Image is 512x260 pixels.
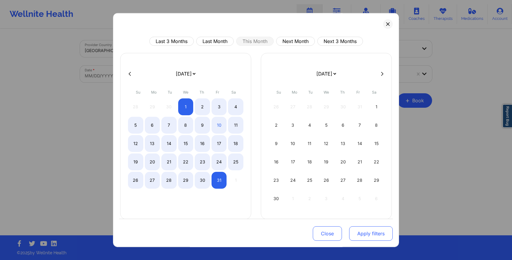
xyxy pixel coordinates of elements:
[128,135,143,152] div: Sun Oct 12 2025
[178,117,194,134] div: Wed Oct 08 2025
[352,117,367,134] div: Fri Nov 07 2025
[212,135,227,152] div: Fri Oct 17 2025
[319,117,334,134] div: Wed Nov 05 2025
[228,98,243,115] div: Sat Oct 04 2025
[231,90,236,94] abbr: Saturday
[302,153,317,170] div: Tue Nov 18 2025
[161,135,177,152] div: Tue Oct 14 2025
[356,90,360,94] abbr: Friday
[292,90,297,94] abbr: Monday
[324,90,329,94] abbr: Wednesday
[352,153,367,170] div: Fri Nov 21 2025
[302,172,317,189] div: Tue Nov 25 2025
[352,172,367,189] div: Fri Nov 28 2025
[349,226,393,241] button: Apply filters
[302,135,317,152] div: Tue Nov 11 2025
[269,135,284,152] div: Sun Nov 09 2025
[372,90,376,94] abbr: Saturday
[161,153,177,170] div: Tue Oct 21 2025
[212,172,227,189] div: Fri Oct 31 2025
[269,190,284,207] div: Sun Nov 30 2025
[308,90,312,94] abbr: Tuesday
[161,117,177,134] div: Tue Oct 07 2025
[335,172,351,189] div: Thu Nov 27 2025
[145,153,160,170] div: Mon Oct 20 2025
[228,135,243,152] div: Sat Oct 18 2025
[178,98,194,115] div: Wed Oct 01 2025
[212,117,227,134] div: Fri Oct 10 2025
[335,153,351,170] div: Thu Nov 20 2025
[369,117,384,134] div: Sat Nov 08 2025
[228,153,243,170] div: Sat Oct 25 2025
[195,172,210,189] div: Thu Oct 30 2025
[352,135,367,152] div: Fri Nov 14 2025
[145,135,160,152] div: Mon Oct 13 2025
[145,117,160,134] div: Mon Oct 06 2025
[335,117,351,134] div: Thu Nov 06 2025
[269,153,284,170] div: Sun Nov 16 2025
[128,117,143,134] div: Sun Oct 05 2025
[335,135,351,152] div: Thu Nov 13 2025
[285,172,301,189] div: Mon Nov 24 2025
[200,90,204,94] abbr: Thursday
[340,90,345,94] abbr: Thursday
[317,37,363,46] button: Next 3 Months
[369,153,384,170] div: Sat Nov 22 2025
[151,90,157,94] abbr: Monday
[183,90,188,94] abbr: Wednesday
[128,153,143,170] div: Sun Oct 19 2025
[178,172,194,189] div: Wed Oct 29 2025
[196,37,234,46] button: Last Month
[216,90,219,94] abbr: Friday
[319,153,334,170] div: Wed Nov 19 2025
[369,98,384,115] div: Sat Nov 01 2025
[128,172,143,189] div: Sun Oct 26 2025
[195,135,210,152] div: Thu Oct 16 2025
[313,226,342,241] button: Close
[276,37,315,46] button: Next Month
[136,90,140,94] abbr: Sunday
[168,90,172,94] abbr: Tuesday
[236,37,274,46] button: This Month
[285,135,301,152] div: Mon Nov 10 2025
[302,117,317,134] div: Tue Nov 04 2025
[228,117,243,134] div: Sat Oct 11 2025
[319,135,334,152] div: Wed Nov 12 2025
[276,90,281,94] abbr: Sunday
[369,135,384,152] div: Sat Nov 15 2025
[212,153,227,170] div: Fri Oct 24 2025
[269,117,284,134] div: Sun Nov 02 2025
[319,172,334,189] div: Wed Nov 26 2025
[195,153,210,170] div: Thu Oct 23 2025
[269,172,284,189] div: Sun Nov 23 2025
[149,37,194,46] button: Last 3 Months
[212,98,227,115] div: Fri Oct 03 2025
[178,153,194,170] div: Wed Oct 22 2025
[195,117,210,134] div: Thu Oct 09 2025
[178,135,194,152] div: Wed Oct 15 2025
[161,172,177,189] div: Tue Oct 28 2025
[195,98,210,115] div: Thu Oct 02 2025
[285,117,301,134] div: Mon Nov 03 2025
[369,172,384,189] div: Sat Nov 29 2025
[145,172,160,189] div: Mon Oct 27 2025
[285,153,301,170] div: Mon Nov 17 2025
